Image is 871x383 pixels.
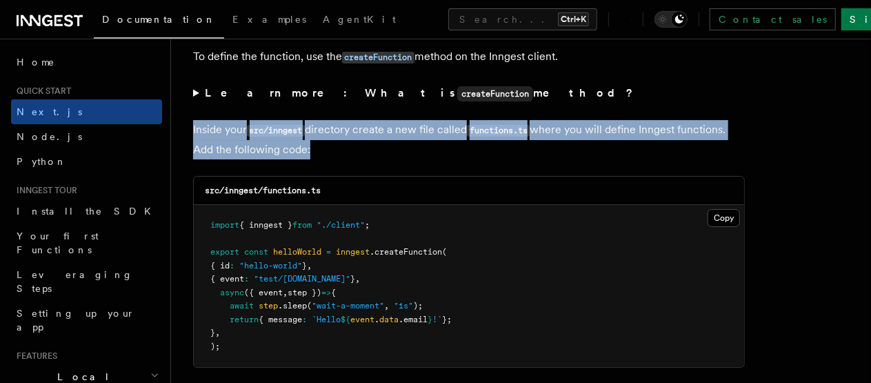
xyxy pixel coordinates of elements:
[230,315,259,324] span: return
[370,247,442,257] span: .createFunction
[11,50,162,75] a: Home
[17,55,55,69] span: Home
[215,328,220,337] span: ,
[384,301,389,311] span: ,
[413,301,423,311] span: );
[379,315,399,324] span: data
[17,131,82,142] span: Node.js
[230,261,234,271] span: :
[442,247,447,257] span: (
[307,301,312,311] span: (
[432,315,442,324] span: !`
[394,301,413,311] span: "1s"
[350,315,374,324] span: event
[312,315,341,324] span: `Hello
[399,315,428,324] span: .email
[292,220,312,230] span: from
[312,301,384,311] span: "wait-a-moment"
[205,186,321,195] code: src/inngest/functions.ts
[254,274,350,284] span: "test/[DOMAIN_NAME]"
[94,4,224,39] a: Documentation
[17,206,159,217] span: Install the SDK
[11,149,162,174] a: Python
[341,315,350,324] span: ${
[288,288,321,297] span: step })
[210,274,244,284] span: { event
[342,52,414,63] code: createFunction
[11,262,162,301] a: Leveraging Steps
[220,288,244,297] span: async
[448,8,597,30] button: Search...Ctrl+K
[278,301,307,311] span: .sleep
[428,315,432,324] span: }
[457,86,533,101] code: createFunction
[17,269,133,294] span: Leveraging Steps
[259,315,302,324] span: { message
[244,274,249,284] span: :
[244,288,283,297] span: ({ event
[654,11,688,28] button: Toggle dark mode
[11,351,57,362] span: Features
[239,220,292,230] span: { inngest }
[11,301,162,340] a: Setting up your app
[342,50,414,63] a: createFunction
[302,261,307,271] span: }
[321,288,331,297] span: =>
[193,47,745,67] p: To define the function, use the method on the Inngest client.
[102,14,216,25] span: Documentation
[326,247,331,257] span: =
[210,247,239,257] span: export
[247,125,305,137] code: src/inngest
[314,4,404,37] a: AgentKit
[11,124,162,149] a: Node.js
[224,4,314,37] a: Examples
[336,247,370,257] span: inngest
[205,86,636,99] strong: Learn more: What is method?
[365,220,370,230] span: ;
[558,12,589,26] kbd: Ctrl+K
[710,8,836,30] a: Contact sales
[17,106,82,117] span: Next.js
[230,301,254,311] span: await
[232,14,306,25] span: Examples
[467,125,530,137] code: functions.ts
[17,156,67,167] span: Python
[239,261,302,271] span: "hello-world"
[17,230,99,255] span: Your first Functions
[244,247,268,257] span: const
[259,301,278,311] span: step
[17,308,135,333] span: Setting up your app
[193,120,745,159] p: Inside your directory create a new file called where you will define Inngest functions. Add the f...
[323,14,396,25] span: AgentKit
[11,224,162,262] a: Your first Functions
[355,274,360,284] span: ,
[11,185,77,196] span: Inngest tour
[374,315,379,324] span: .
[307,261,312,271] span: ,
[210,261,230,271] span: { id
[193,84,745,104] summary: Learn more: What iscreateFunctionmethod?
[11,99,162,124] a: Next.js
[442,315,452,324] span: };
[273,247,321,257] span: helloWorld
[11,86,71,97] span: Quick start
[302,315,307,324] span: :
[331,288,336,297] span: {
[210,220,239,230] span: import
[350,274,355,284] span: }
[210,328,215,337] span: }
[283,288,288,297] span: ,
[210,342,220,351] span: );
[11,199,162,224] a: Install the SDK
[708,209,740,227] button: Copy
[317,220,365,230] span: "./client"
